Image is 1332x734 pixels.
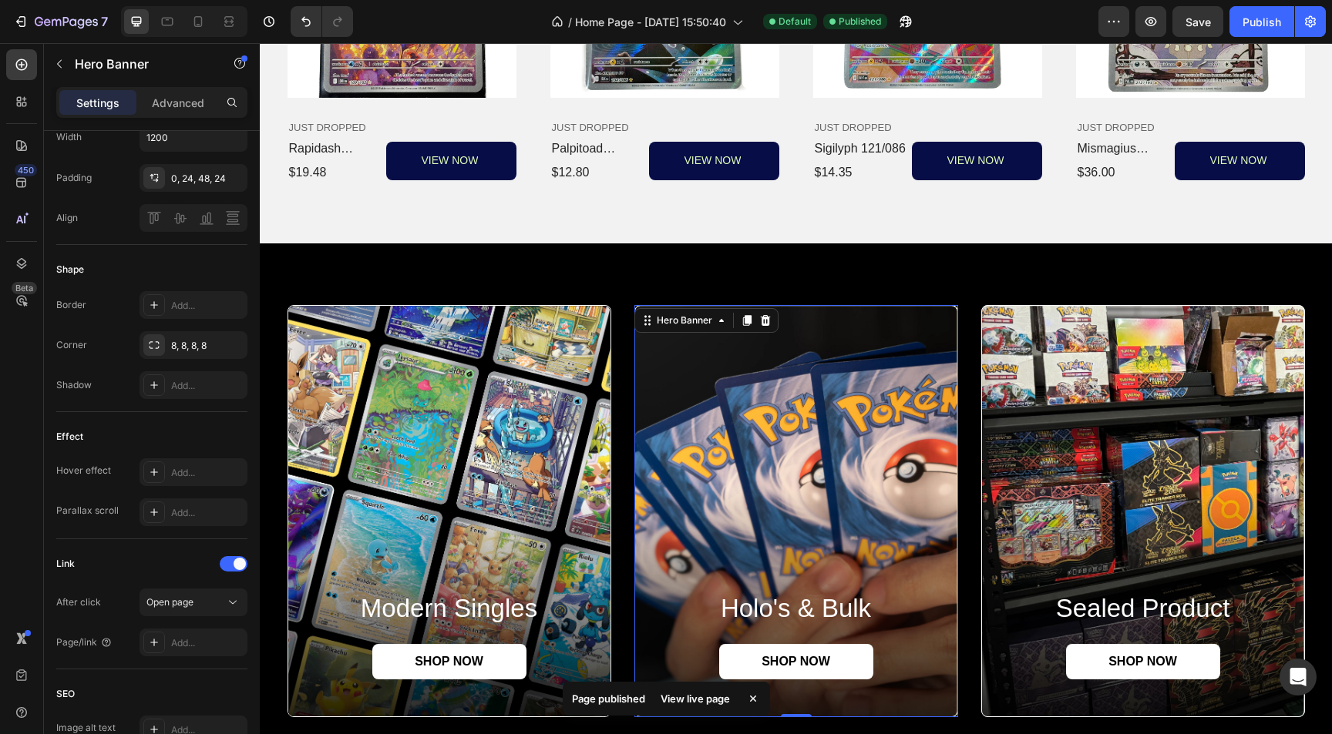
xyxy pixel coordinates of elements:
[575,14,726,30] span: Home Page - [DATE] 15:50:40
[29,263,351,673] div: Background Image
[56,687,75,701] div: SEO
[849,611,917,627] p: SHOP NOW
[818,79,1044,92] p: JUST DROPPED
[6,6,115,37] button: 7
[394,548,679,582] h2: holo's & bulk
[56,130,82,144] div: Width
[722,263,1044,673] div: Background Image
[1186,15,1211,28] span: Save
[555,79,781,92] p: JUST DROPPED
[950,109,1007,126] div: VIEW NOW
[816,96,912,116] a: Mismagius 212/193
[291,96,386,116] a: Palpitoad 104/086
[425,109,482,126] div: VIEW NOW
[839,15,881,28] span: Published
[171,466,244,480] div: Add...
[291,6,353,37] div: Undo/Redo
[56,211,78,225] div: Align
[291,120,386,139] div: $12.80
[171,506,244,520] div: Add...
[12,282,37,294] div: Beta
[779,15,811,28] span: Default
[56,504,119,518] div: Parallax scroll
[651,688,739,709] div: View live page
[171,172,244,186] div: 0, 24, 48, 24
[75,55,206,73] p: Hero Banner
[553,96,649,116] h2: sigilyph 121/086
[915,99,1044,137] button: VIEW NOW
[47,548,332,582] h2: modern singles
[260,43,1332,734] iframe: Design area
[688,109,745,126] div: VIEW NOW
[572,691,645,706] p: Page published
[553,120,649,139] div: $14.35
[1172,6,1223,37] button: Save
[56,595,101,609] div: After click
[146,596,193,608] span: Open page
[553,96,649,116] a: Sigilyph 121/086
[56,263,84,277] div: Shape
[140,588,247,616] button: Open page
[56,635,113,649] div: Page/link
[394,270,456,284] div: Hero Banner
[152,95,204,111] p: Advanced
[291,96,386,116] h2: palpitoad 104/086
[56,430,83,444] div: Effect
[816,96,912,116] h2: mismagius 212/193
[741,548,1026,582] h2: sealed product
[155,611,224,627] p: SHOP NOW
[101,12,108,31] p: 7
[15,164,37,176] div: 450
[1280,659,1317,695] div: Open Intercom Messenger
[140,123,247,151] input: Auto
[1243,14,1281,30] div: Publish
[652,99,782,137] button: VIEW NOW
[1229,6,1294,37] button: Publish
[568,14,572,30] span: /
[56,557,75,571] div: Link
[171,299,244,313] div: Add...
[502,611,570,627] p: SHOP NOW
[171,636,244,650] div: Add...
[56,338,87,352] div: Corner
[56,378,92,392] div: Shadow
[56,298,86,312] div: Border
[56,171,92,185] div: Padding
[375,263,698,673] div: Background Image
[56,464,111,478] div: Hover effect
[292,79,518,92] p: JUST DROPPED
[389,99,519,137] button: VIEW NOW
[816,120,912,139] div: $36.00
[171,379,244,393] div: Add...
[171,339,244,353] div: 8, 8, 8, 8
[76,95,119,111] p: Settings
